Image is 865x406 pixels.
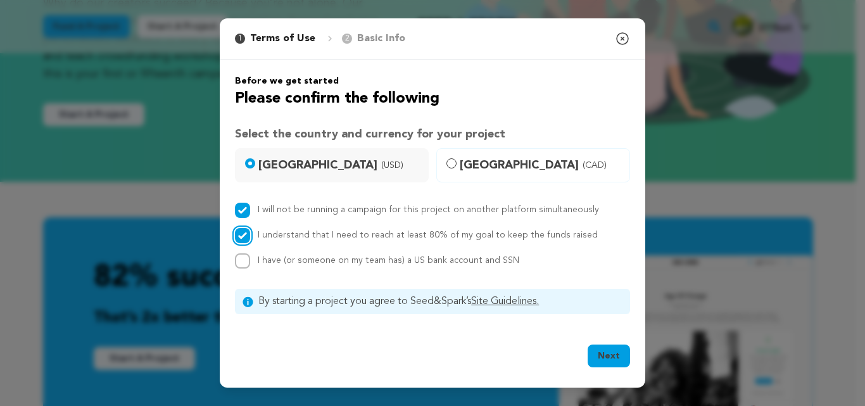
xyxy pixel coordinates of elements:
[357,31,405,46] p: Basic Info
[471,296,539,307] a: Site Guidelines.
[235,87,630,110] h2: Please confirm the following
[258,256,519,265] span: I have (or someone on my team has) a US bank account and SSN
[258,156,420,174] span: [GEOGRAPHIC_DATA]
[460,156,622,174] span: [GEOGRAPHIC_DATA]
[583,159,607,172] span: (CAD)
[258,205,599,214] label: I will not be running a campaign for this project on another platform simultaneously
[588,345,630,367] button: Next
[235,75,630,87] h6: Before we get started
[342,34,352,44] span: 2
[258,294,622,309] span: By starting a project you agree to Seed&Spark’s
[381,159,403,172] span: (USD)
[258,231,598,239] label: I understand that I need to reach at least 80% of my goal to keep the funds raised
[235,34,245,44] span: 1
[235,125,630,143] h3: Select the country and currency for your project
[250,31,315,46] p: Terms of Use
